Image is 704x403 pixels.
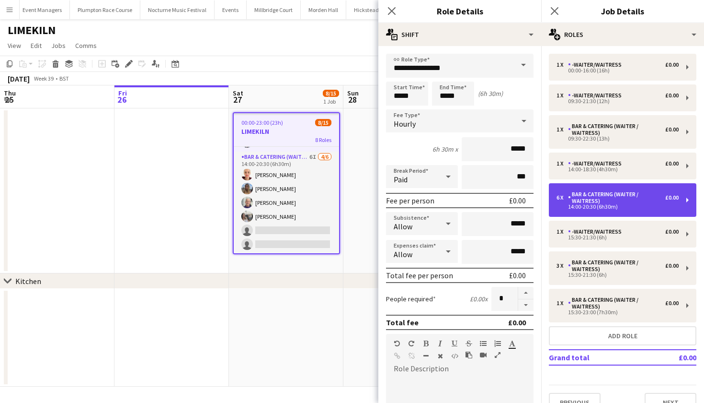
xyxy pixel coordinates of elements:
div: BST [59,75,69,82]
div: 1 Job [323,98,339,105]
button: Events [215,0,247,19]
h3: LIMEKILN [234,127,339,136]
button: Redo [408,340,415,347]
span: 26 [117,94,127,105]
div: 14:00-18:30 (4h30m) [556,167,679,172]
button: Undo [394,340,400,347]
button: HTML Code [451,352,458,360]
div: -Waiter/Waitress [568,160,625,167]
button: Plumpton Race Course [70,0,140,19]
span: Hourly [394,119,416,129]
span: 8/15 [323,90,339,97]
div: £0.00 [665,300,679,307]
span: Allow [394,222,412,231]
div: -Waiter/Waitress [568,228,625,235]
div: £0.00 [508,318,526,327]
button: Event Managers [15,0,70,19]
div: £0.00 x [470,295,488,303]
button: Paste as plain text [466,351,472,359]
button: Underline [451,340,458,347]
div: 1 x [556,228,568,235]
button: Italic [437,340,443,347]
div: 09:30-21:30 (12h) [556,99,679,104]
button: Hickstead [346,0,387,19]
span: View [8,41,21,50]
div: -Waiter/Waitress [568,61,625,68]
button: Morden Hall [301,0,346,19]
div: Total fee [386,318,419,327]
button: Decrease [518,299,534,311]
div: 15:30-21:30 (6h) [556,273,679,277]
div: Bar & Catering (Waiter / waitress) [568,296,665,310]
div: 1 x [556,61,568,68]
div: £0.00 [665,126,679,133]
a: View [4,39,25,52]
div: -Waiter/Waitress [568,92,625,99]
div: 1 x [556,92,568,99]
span: 00:00-23:00 (23h) [241,119,283,126]
div: Roles [541,23,704,46]
button: Strikethrough [466,340,472,347]
div: 6h 30m x [432,145,458,154]
span: Sat [233,89,243,97]
div: £0.00 [665,61,679,68]
button: Unordered List [480,340,487,347]
td: £0.00 [651,350,696,365]
div: 6 x [556,194,568,201]
div: Fee per person [386,196,434,205]
h1: LIMEKILN [8,23,56,37]
a: Edit [27,39,45,52]
td: Grand total [549,350,651,365]
span: Thu [4,89,16,97]
div: £0.00 [665,160,679,167]
div: 1 x [556,300,568,307]
span: 25 [2,94,16,105]
button: Text Color [509,340,515,347]
div: 1 x [556,126,568,133]
button: Nocturne Music Festival [140,0,215,19]
div: 09:30-22:30 (13h) [556,136,679,141]
div: 3 x [556,262,568,269]
div: £0.00 [509,196,526,205]
button: Increase [518,287,534,299]
button: Horizontal Line [422,352,429,360]
h3: Job Details [541,5,704,17]
div: Bar & Catering (Waiter / waitress) [568,259,665,273]
span: Paid [394,175,408,184]
span: 8/15 [315,119,331,126]
app-card-role: Bar & Catering (Waiter / waitress)6I4/614:00-20:30 (6h30m)[PERSON_NAME][PERSON_NAME][PERSON_NAME]... [234,152,339,254]
span: 8 Roles [315,136,331,143]
span: Jobs [51,41,66,50]
span: Week 39 [32,75,56,82]
span: Fri [118,89,127,97]
div: £0.00 [665,228,679,235]
div: 15:30-23:00 (7h30m) [556,310,679,315]
div: Bar & Catering (Waiter / waitress) [568,191,665,204]
div: 1 x [556,160,568,167]
div: 00:00-16:00 (16h) [556,68,679,73]
span: 27 [231,94,243,105]
button: Millbridge Court [247,0,301,19]
span: Sun [347,89,359,97]
span: 28 [346,94,359,105]
button: Insert video [480,351,487,359]
div: Kitchen [15,276,41,286]
div: £0.00 [665,194,679,201]
div: Total fee per person [386,271,453,280]
div: (6h 30m) [478,89,503,98]
h3: Role Details [378,5,541,17]
span: Allow [394,249,412,259]
div: [DATE] [8,74,30,83]
label: People required [386,295,436,303]
button: Ordered List [494,340,501,347]
button: Bold [422,340,429,347]
div: 14:00-20:30 (6h30m) [556,204,679,209]
div: £0.00 [665,262,679,269]
div: Shift [378,23,541,46]
div: Bar & Catering (Waiter / waitress) [568,123,665,136]
div: £0.00 [509,271,526,280]
span: Comms [75,41,97,50]
button: Add role [549,326,696,345]
app-job-card: 00:00-23:00 (23h)8/15LIMEKILN8 Roles[PERSON_NAME]-Waiter/Waitress1/114:00-18:30 (4h30m)[PERSON_NA... [233,112,340,254]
